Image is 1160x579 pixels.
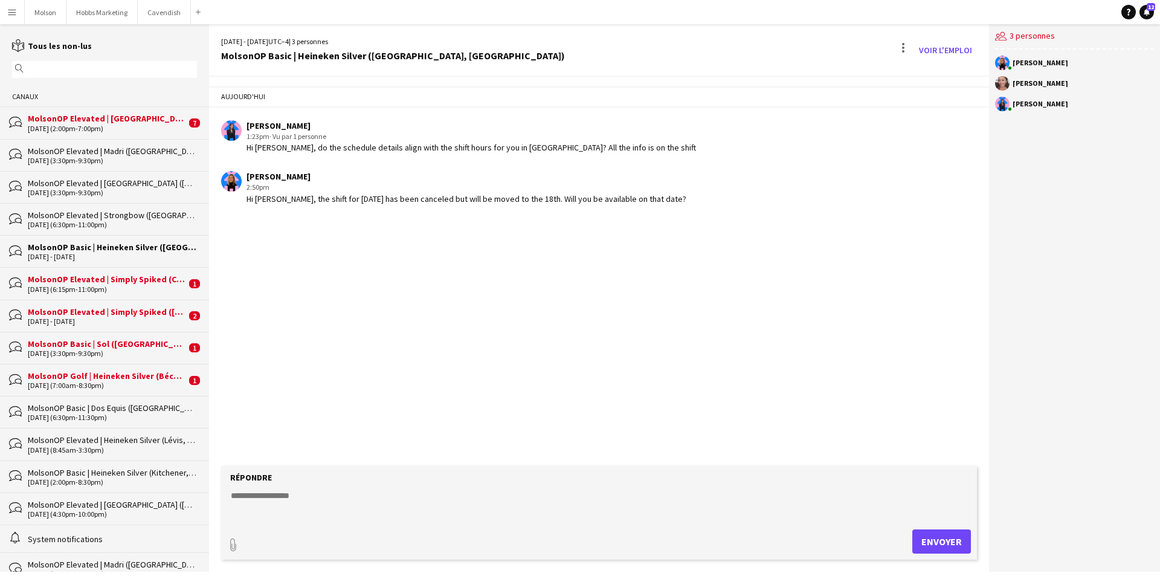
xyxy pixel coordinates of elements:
[28,253,197,261] div: [DATE] - [DATE]
[189,118,200,128] span: 7
[28,317,186,326] div: [DATE] - [DATE]
[28,274,186,285] div: MolsonOP Elevated | Simply Spiked (Coquitlam, [GEOGRAPHIC_DATA])
[28,242,197,253] div: MolsonOP Basic | Heineken Silver ([GEOGRAPHIC_DATA], [GEOGRAPHIC_DATA])
[221,36,565,47] div: [DATE] - [DATE] | 3 personnes
[28,349,186,358] div: [DATE] (3:30pm-9:30pm)
[28,435,197,445] div: MolsonOP Elevated | Heineken Silver (Lévis, [GEOGRAPHIC_DATA])
[28,467,197,478] div: MolsonOP Basic | Heineken Silver (Kitchener, [GEOGRAPHIC_DATA])
[28,413,197,422] div: [DATE] (6:30pm-11:30pm)
[28,478,197,487] div: [DATE] (2:00pm-8:30pm)
[1013,59,1068,66] div: [PERSON_NAME]
[1013,80,1068,87] div: [PERSON_NAME]
[28,510,197,519] div: [DATE] (4:30pm-10:00pm)
[189,279,200,288] span: 1
[66,1,138,24] button: Hobbs Marketing
[25,1,66,24] button: Molson
[28,189,197,197] div: [DATE] (3:30pm-9:30pm)
[269,132,326,141] span: · Vu par 1 personne
[28,178,197,189] div: MolsonOP Elevated | [GEOGRAPHIC_DATA] ([GEOGRAPHIC_DATA], [GEOGRAPHIC_DATA])
[28,499,197,510] div: MolsonOP Elevated | [GEOGRAPHIC_DATA] ([GEOGRAPHIC_DATA], [GEOGRAPHIC_DATA])
[28,125,186,133] div: [DATE] (2:00pm-7:00pm)
[28,146,197,157] div: MolsonOP Elevated | Madri ([GEOGRAPHIC_DATA], [GEOGRAPHIC_DATA]), MolsonOP Basic | Sol ([GEOGRAPH...
[28,210,197,221] div: MolsonOP Elevated | Strongbow ([GEOGRAPHIC_DATA], [GEOGRAPHIC_DATA])
[189,376,200,385] span: 1
[230,472,272,483] label: Répondre
[28,403,197,413] div: MolsonOP Basic | Dos Equis ([GEOGRAPHIC_DATA], [GEOGRAPHIC_DATA])
[246,120,696,131] div: [PERSON_NAME]
[12,40,92,51] a: Tous les non-lus
[1013,100,1068,108] div: [PERSON_NAME]
[28,381,186,390] div: [DATE] (7:00am-8:30pm)
[221,50,565,61] div: MolsonOP Basic | Heineken Silver ([GEOGRAPHIC_DATA], [GEOGRAPHIC_DATA])
[995,24,1154,50] div: 3 personnes
[189,311,200,320] span: 2
[28,446,197,454] div: [DATE] (8:45am-3:30pm)
[28,285,186,294] div: [DATE] (6:15pm-11:00pm)
[1147,3,1155,11] span: 12
[28,559,197,570] div: MolsonOP Elevated | Madri ([GEOGRAPHIC_DATA], [GEOGRAPHIC_DATA])
[209,86,989,107] div: Aujourd'hui
[268,37,289,46] span: UTC−4
[246,193,686,204] div: Hi [PERSON_NAME], the shift for [DATE] has been canceled but will be moved to the 18th. Will you ...
[246,182,686,193] div: 2:50pm
[28,306,186,317] div: MolsonOP Elevated | Simply Spiked ([GEOGRAPHIC_DATA], [GEOGRAPHIC_DATA])
[28,570,197,578] div: [DATE] (8:30am-5:30pm)
[28,221,197,229] div: [DATE] (6:30pm-11:00pm)
[138,1,191,24] button: Cavendish
[912,529,971,554] button: Envoyer
[28,157,197,165] div: [DATE] (3:30pm-9:30pm)
[28,534,197,545] div: System notifications
[28,338,186,349] div: MolsonOP Basic | Sol ([GEOGRAPHIC_DATA], [GEOGRAPHIC_DATA])
[246,171,686,182] div: [PERSON_NAME]
[189,343,200,352] span: 1
[246,131,696,142] div: 1:23pm
[28,113,186,124] div: MolsonOP Elevated | [GEOGRAPHIC_DATA] ([GEOGRAPHIC_DATA], [GEOGRAPHIC_DATA])
[246,142,696,153] div: Hi [PERSON_NAME], do the schedule details align with the shift hours for you in [GEOGRAPHIC_DATA]...
[1139,5,1154,19] a: 12
[28,370,186,381] div: MolsonOP Golf | Heineken Silver (Bécancour, [GEOGRAPHIC_DATA])
[914,40,977,60] a: Voir l'emploi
